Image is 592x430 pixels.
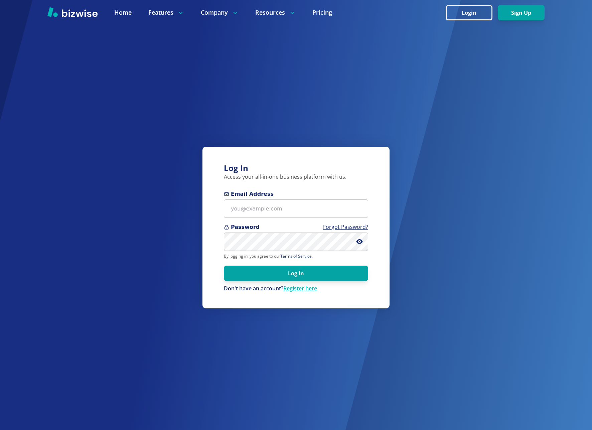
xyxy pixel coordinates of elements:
[224,199,368,218] input: you@example.com
[224,285,368,292] p: Don't have an account?
[224,254,368,259] p: By logging in, you agree to our .
[224,163,368,174] h3: Log In
[47,7,98,17] img: Bizwise Logo
[498,5,545,20] button: Sign Up
[446,5,492,20] button: Login
[498,10,545,16] a: Sign Up
[255,8,296,17] p: Resources
[148,8,184,17] p: Features
[224,173,368,181] p: Access your all-in-one business platform with us.
[114,8,132,17] a: Home
[201,8,239,17] p: Company
[224,285,368,292] div: Don't have an account?Register here
[224,266,368,281] button: Log In
[224,190,368,198] span: Email Address
[224,223,368,231] span: Password
[283,285,317,292] a: Register here
[323,223,368,231] a: Forgot Password?
[446,10,498,16] a: Login
[280,253,312,259] a: Terms of Service
[312,8,332,17] a: Pricing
